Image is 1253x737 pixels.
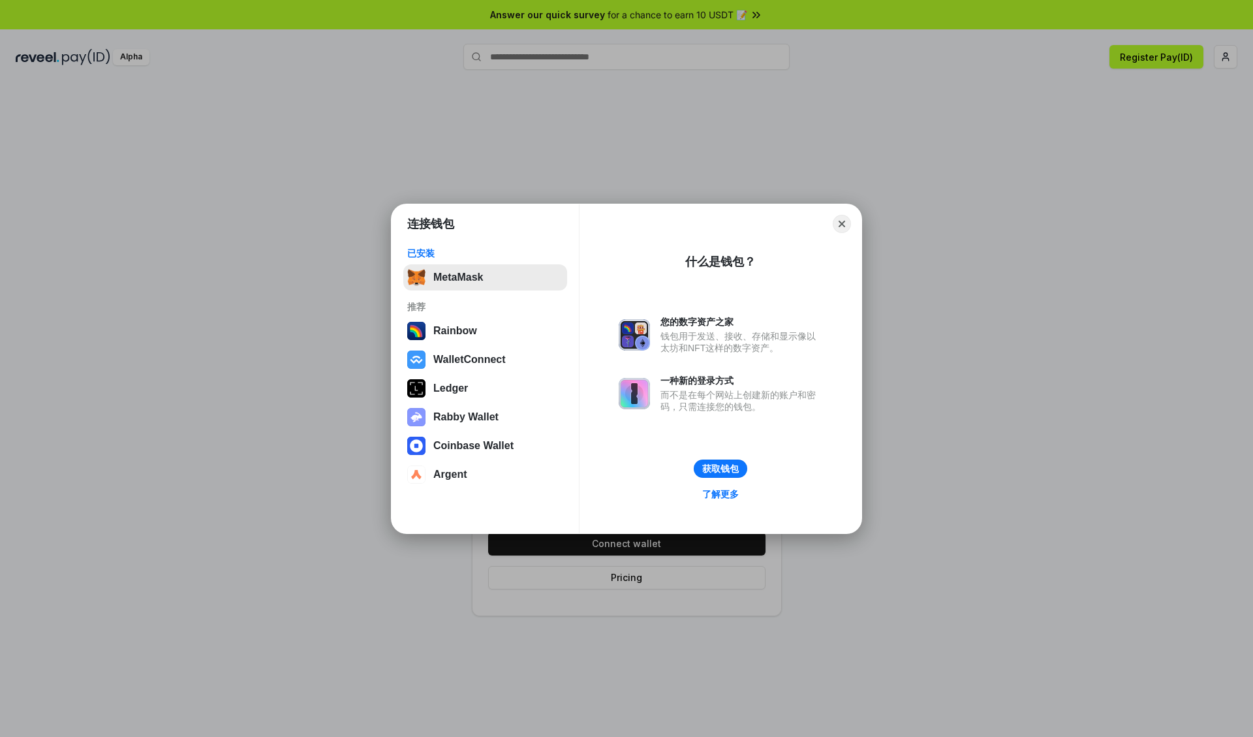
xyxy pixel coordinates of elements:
[433,272,483,283] div: MetaMask
[407,301,563,313] div: 推荐
[433,383,468,394] div: Ledger
[403,375,567,401] button: Ledger
[403,462,567,488] button: Argent
[407,437,425,455] img: svg+xml,%3Csvg%20width%3D%2228%22%20height%3D%2228%22%20viewBox%3D%220%200%2028%2028%22%20fill%3D...
[407,408,425,426] img: svg+xml,%3Csvg%20xmlns%3D%22http%3A%2F%2Fwww.w3.org%2F2000%2Fsvg%22%20fill%3D%22none%22%20viewBox...
[433,411,499,423] div: Rabby Wallet
[660,375,822,386] div: 一种新的登录方式
[407,465,425,484] img: svg+xml,%3Csvg%20width%3D%2228%22%20height%3D%2228%22%20viewBox%3D%220%200%2028%2028%22%20fill%3D...
[403,264,567,290] button: MetaMask
[407,216,454,232] h1: 连接钱包
[694,460,747,478] button: 获取钱包
[702,488,739,500] div: 了解更多
[407,379,425,398] img: svg+xml,%3Csvg%20xmlns%3D%22http%3A%2F%2Fwww.w3.org%2F2000%2Fsvg%22%20width%3D%2228%22%20height%3...
[407,351,425,369] img: svg+xml,%3Csvg%20width%3D%2228%22%20height%3D%2228%22%20viewBox%3D%220%200%2028%2028%22%20fill%3D...
[702,463,739,475] div: 获取钱包
[619,378,650,409] img: svg+xml,%3Csvg%20xmlns%3D%22http%3A%2F%2Fwww.w3.org%2F2000%2Fsvg%22%20fill%3D%22none%22%20viewBox...
[685,254,756,270] div: 什么是钱包？
[433,469,467,480] div: Argent
[833,215,851,233] button: Close
[660,389,822,413] div: 而不是在每个网站上创建新的账户和密码，只需连接您的钱包。
[433,325,477,337] div: Rainbow
[407,322,425,340] img: svg+xml,%3Csvg%20width%3D%22120%22%20height%3D%22120%22%20viewBox%3D%220%200%20120%20120%22%20fil...
[433,440,514,452] div: Coinbase Wallet
[694,486,747,503] a: 了解更多
[403,404,567,430] button: Rabby Wallet
[660,330,822,354] div: 钱包用于发送、接收、存储和显示像以太坊和NFT这样的数字资产。
[407,268,425,287] img: svg+xml,%3Csvg%20fill%3D%22none%22%20height%3D%2233%22%20viewBox%3D%220%200%2035%2033%22%20width%...
[660,316,822,328] div: 您的数字资产之家
[433,354,506,366] div: WalletConnect
[403,347,567,373] button: WalletConnect
[407,247,563,259] div: 已安装
[403,433,567,459] button: Coinbase Wallet
[403,318,567,344] button: Rainbow
[619,319,650,351] img: svg+xml,%3Csvg%20xmlns%3D%22http%3A%2F%2Fwww.w3.org%2F2000%2Fsvg%22%20fill%3D%22none%22%20viewBox...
